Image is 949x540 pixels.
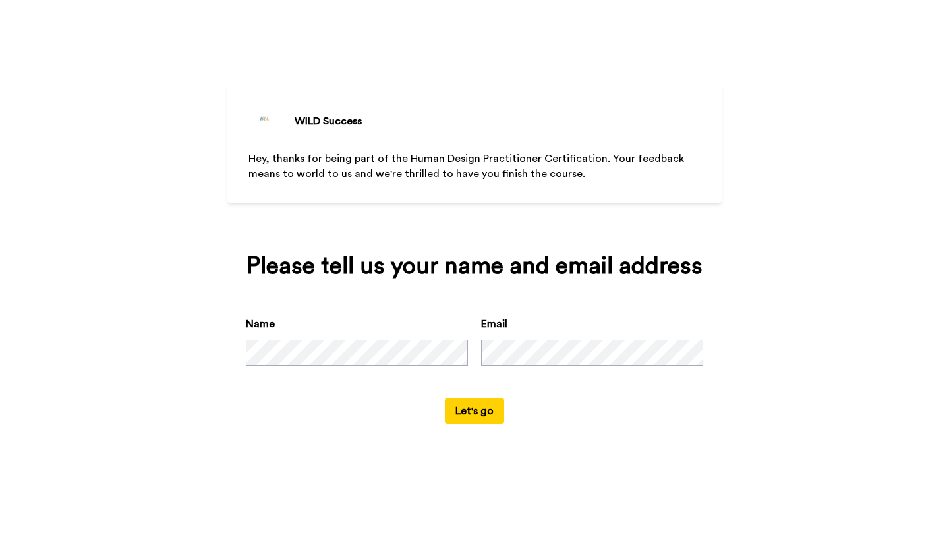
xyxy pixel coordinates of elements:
div: WILD Success [295,113,362,129]
label: Email [481,316,507,332]
label: Name [246,316,275,332]
span: Hey, thanks for being part of the Human Design Practitioner Certification. Your feedback means to... [248,153,687,179]
div: Please tell us your name and email address [246,253,703,279]
button: Let's go [445,398,504,424]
